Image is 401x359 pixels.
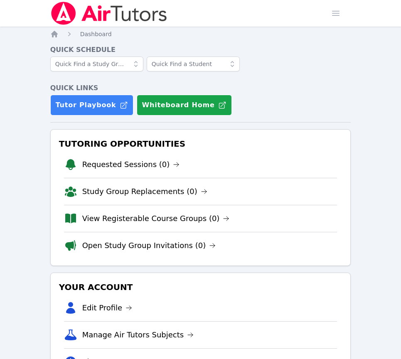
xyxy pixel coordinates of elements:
[80,31,112,37] span: Dashboard
[82,159,180,170] a: Requested Sessions (0)
[50,83,351,93] h4: Quick Links
[57,280,344,295] h3: Your Account
[82,302,133,314] a: Edit Profile
[50,2,168,25] img: Air Tutors
[137,95,232,116] button: Whiteboard Home
[50,45,351,55] h4: Quick Schedule
[82,186,207,197] a: Study Group Replacements (0)
[82,240,216,251] a: Open Study Group Invitations (0)
[147,57,240,71] input: Quick Find a Student
[50,57,143,71] input: Quick Find a Study Group
[82,329,194,341] a: Manage Air Tutors Subjects
[80,30,112,38] a: Dashboard
[50,30,351,38] nav: Breadcrumb
[57,136,344,151] h3: Tutoring Opportunities
[82,213,230,224] a: View Registerable Course Groups (0)
[50,95,133,116] a: Tutor Playbook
